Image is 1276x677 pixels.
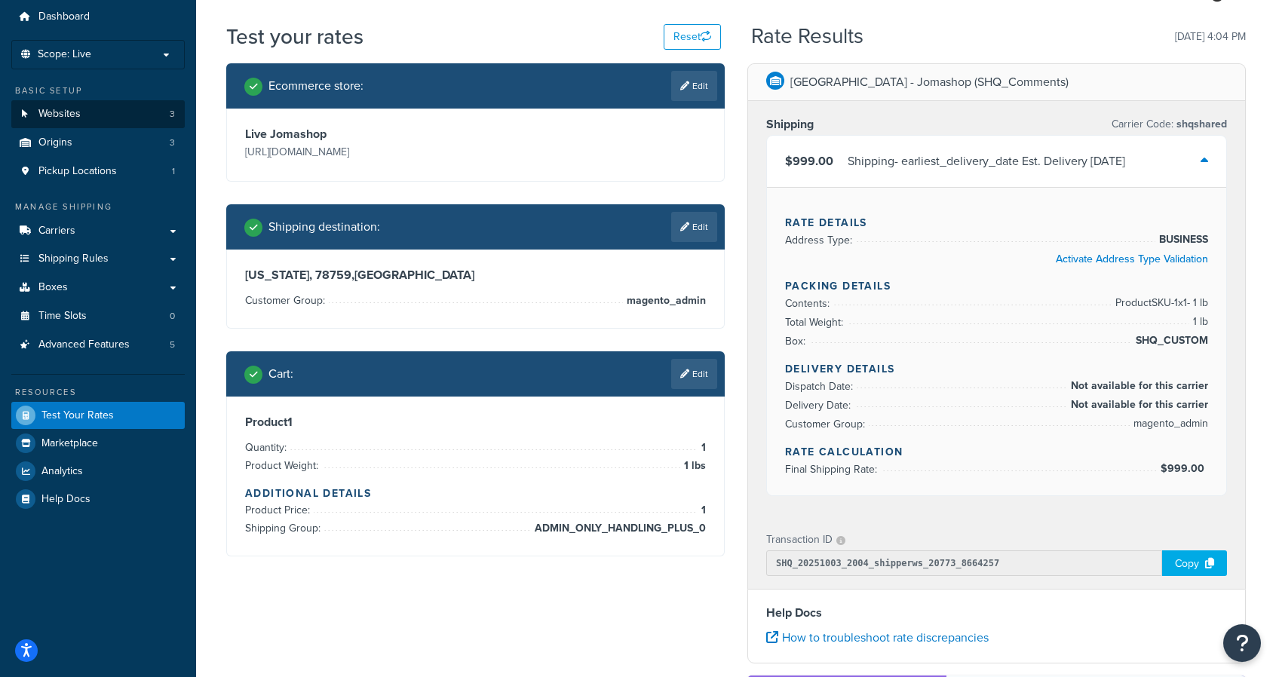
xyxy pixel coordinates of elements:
span: ADMIN_ONLY_HANDLING_PLUS_0 [531,519,706,538]
span: Final Shipping Rate: [785,461,881,477]
span: shqshared [1173,116,1227,132]
a: Websites3 [11,100,185,128]
span: 1 [698,439,706,457]
li: Origins [11,129,185,157]
a: Edit [671,212,717,242]
span: 1 lb [1189,313,1208,331]
a: Edit [671,359,717,389]
div: Copy [1162,550,1227,576]
span: Scope: Live [38,48,91,61]
span: 3 [170,136,175,149]
span: Dispatch Date: [785,378,857,394]
h4: Rate Details [785,215,1208,231]
span: Pickup Locations [38,165,117,178]
span: 1 [172,165,175,178]
span: Quantity: [245,440,290,455]
p: [DATE] 4:04 PM [1175,26,1246,47]
h1: Test your rates [226,22,363,51]
h4: Delivery Details [785,361,1208,377]
span: Analytics [41,465,83,478]
span: 3 [170,108,175,121]
a: Time Slots0 [11,302,185,330]
a: Activate Address Type Validation [1056,251,1208,267]
a: Test Your Rates [11,402,185,429]
span: Advanced Features [38,338,130,351]
span: 5 [170,338,175,351]
div: Resources [11,386,185,399]
li: Time Slots [11,302,185,330]
button: Reset [664,24,721,50]
span: Websites [38,108,81,121]
li: Websites [11,100,185,128]
a: Boxes [11,274,185,302]
a: Dashboard [11,3,185,31]
h2: Ecommerce store : [268,79,363,93]
span: Marketplace [41,437,98,450]
span: $999.00 [785,152,833,170]
span: magento_admin [623,292,706,310]
li: Help Docs [11,486,185,513]
span: Carriers [38,225,75,237]
li: Pickup Locations [11,158,185,185]
span: 1 [698,501,706,519]
h2: Shipping destination : [268,220,380,234]
span: Time Slots [38,310,87,323]
a: Analytics [11,458,185,485]
a: Marketplace [11,430,185,457]
span: Product Weight: [245,458,322,473]
span: Dashboard [38,11,90,23]
div: Basic Setup [11,84,185,97]
p: [URL][DOMAIN_NAME] [245,142,472,163]
span: Box: [785,333,809,349]
a: Carriers [11,217,185,245]
span: Product SKU-1 x 1 - 1 lb [1112,294,1208,312]
span: Total Weight: [785,314,847,330]
span: Origins [38,136,72,149]
a: Pickup Locations1 [11,158,185,185]
a: Edit [671,71,717,101]
a: Origins3 [11,129,185,157]
h3: Live Jomashop [245,127,472,142]
div: Manage Shipping [11,201,185,213]
span: Address Type: [785,232,856,248]
p: Carrier Code: [1112,114,1227,135]
a: Shipping Rules [11,245,185,273]
span: Delivery Date: [785,397,854,413]
h3: Product 1 [245,415,706,430]
a: Advanced Features5 [11,331,185,359]
span: 1 lbs [680,457,706,475]
span: 0 [170,310,175,323]
span: Customer Group: [245,293,329,308]
span: BUSINESS [1155,231,1208,249]
span: Not available for this carrier [1067,377,1208,395]
h2: Rate Results [751,25,863,48]
span: Test Your Rates [41,409,114,422]
h4: Packing Details [785,278,1208,294]
div: Shipping - earliest_delivery_date Est. Delivery [DATE] [848,151,1125,172]
span: Product Price: [245,502,314,518]
h2: Cart : [268,367,293,381]
p: Transaction ID [766,529,833,550]
a: How to troubleshoot rate discrepancies [766,629,989,646]
span: Shipping Rules [38,253,109,265]
h3: Shipping [766,117,814,132]
span: Boxes [38,281,68,294]
span: Not available for this carrier [1067,396,1208,414]
span: Contents: [785,296,833,311]
h4: Additional Details [245,486,706,501]
h3: [US_STATE], 78759 , [GEOGRAPHIC_DATA] [245,268,706,283]
li: Advanced Features [11,331,185,359]
button: Open Resource Center [1223,624,1261,662]
span: $999.00 [1161,461,1208,476]
span: SHQ_CUSTOM [1132,332,1208,350]
span: Help Docs [41,493,90,506]
h4: Rate Calculation [785,444,1208,460]
h4: Help Docs [766,604,1227,622]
